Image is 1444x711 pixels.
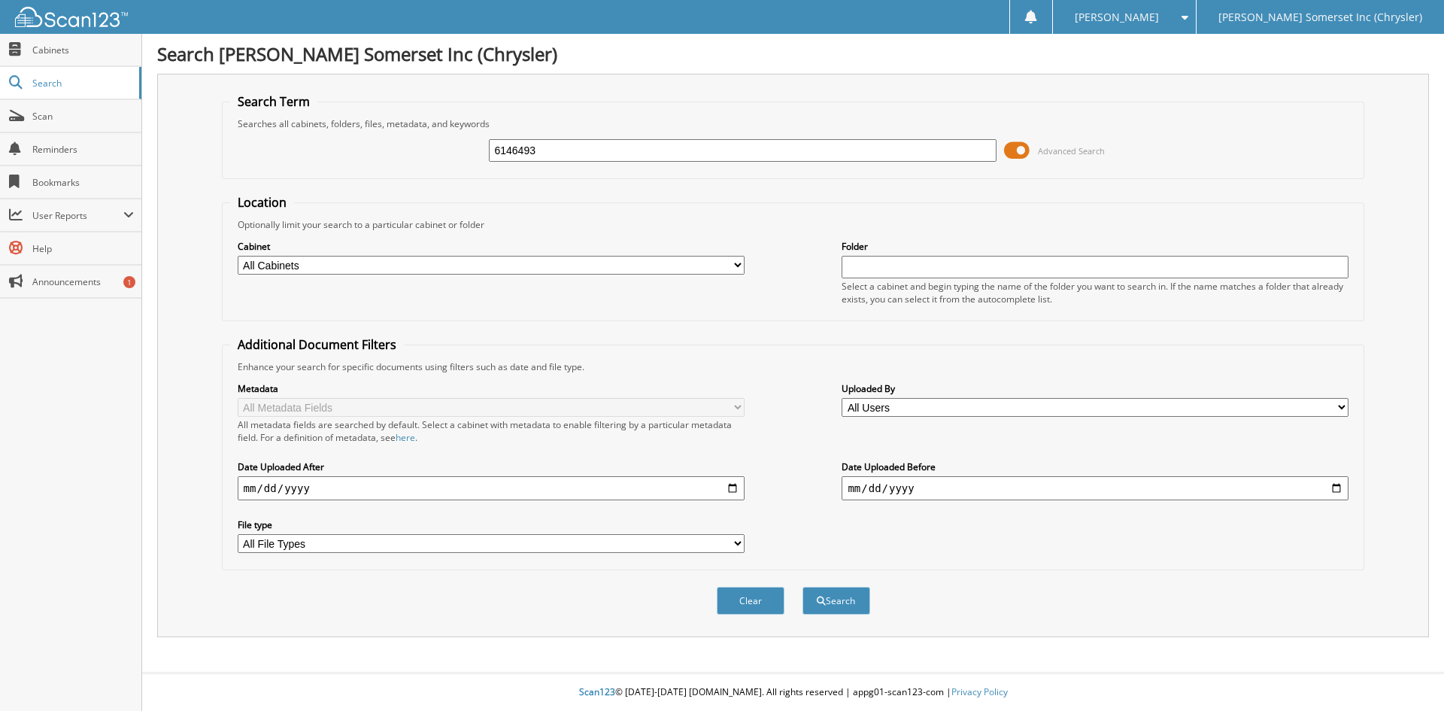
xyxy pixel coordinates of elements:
[238,476,745,500] input: start
[238,518,745,531] label: File type
[32,44,134,56] span: Cabinets
[717,587,784,615] button: Clear
[951,685,1008,698] a: Privacy Policy
[842,460,1348,473] label: Date Uploaded Before
[238,382,745,395] label: Metadata
[842,240,1348,253] label: Folder
[32,176,134,189] span: Bookmarks
[230,93,317,110] legend: Search Term
[230,336,404,353] legend: Additional Document Filters
[842,476,1348,500] input: end
[230,360,1357,373] div: Enhance your search for specific documents using filters such as date and file type.
[32,275,134,288] span: Announcements
[579,685,615,698] span: Scan123
[142,674,1444,711] div: © [DATE]-[DATE] [DOMAIN_NAME]. All rights reserved | appg01-scan123-com |
[32,143,134,156] span: Reminders
[15,7,128,27] img: scan123-logo-white.svg
[123,276,135,288] div: 1
[842,280,1348,305] div: Select a cabinet and begin typing the name of the folder you want to search in. If the name match...
[238,418,745,444] div: All metadata fields are searched by default. Select a cabinet with metadata to enable filtering b...
[802,587,870,615] button: Search
[396,431,415,444] a: here
[32,209,123,222] span: User Reports
[32,77,132,90] span: Search
[157,41,1429,66] h1: Search [PERSON_NAME] Somerset Inc (Chrysler)
[238,240,745,253] label: Cabinet
[1038,145,1105,156] span: Advanced Search
[32,242,134,255] span: Help
[238,460,745,473] label: Date Uploaded After
[1218,13,1422,22] span: [PERSON_NAME] Somerset Inc (Chrysler)
[230,117,1357,130] div: Searches all cabinets, folders, files, metadata, and keywords
[230,194,294,211] legend: Location
[842,382,1348,395] label: Uploaded By
[1075,13,1159,22] span: [PERSON_NAME]
[32,110,134,123] span: Scan
[230,218,1357,231] div: Optionally limit your search to a particular cabinet or folder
